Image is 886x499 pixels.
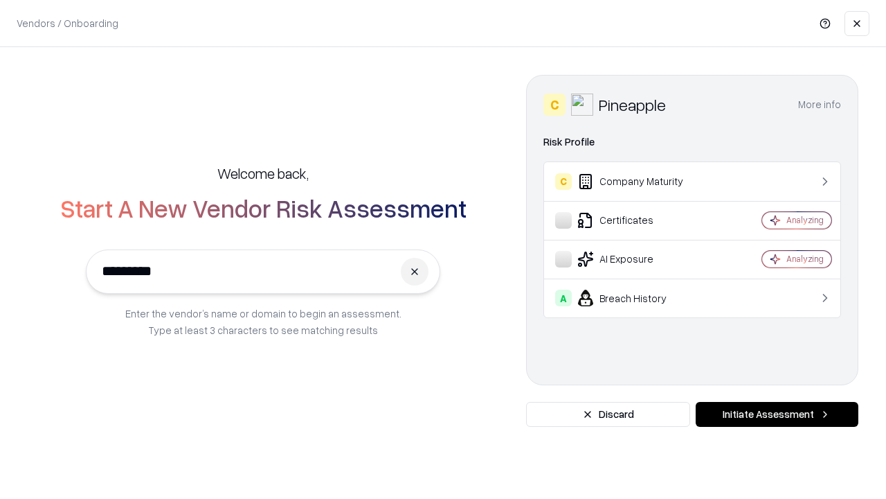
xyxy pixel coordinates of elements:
[543,94,566,116] div: C
[543,134,841,150] div: Risk Profile
[571,94,593,116] img: Pineapple
[555,290,721,306] div: Breach History
[555,251,721,268] div: AI Exposure
[17,16,118,30] p: Vendors / Onboarding
[555,212,721,229] div: Certificates
[555,173,721,190] div: Company Maturity
[60,194,467,222] h2: Start A New Vendor Risk Assessment
[125,305,401,338] p: Enter the vendor’s name or domain to begin an assessment. Type at least 3 characters to see match...
[555,173,572,190] div: C
[526,402,690,427] button: Discard
[798,92,841,117] button: More info
[786,253,824,265] div: Analyzing
[555,290,572,306] div: A
[786,214,824,226] div: Analyzing
[599,94,666,116] div: Pineapple
[696,402,858,427] button: Initiate Assessment
[217,164,309,183] h5: Welcome back,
